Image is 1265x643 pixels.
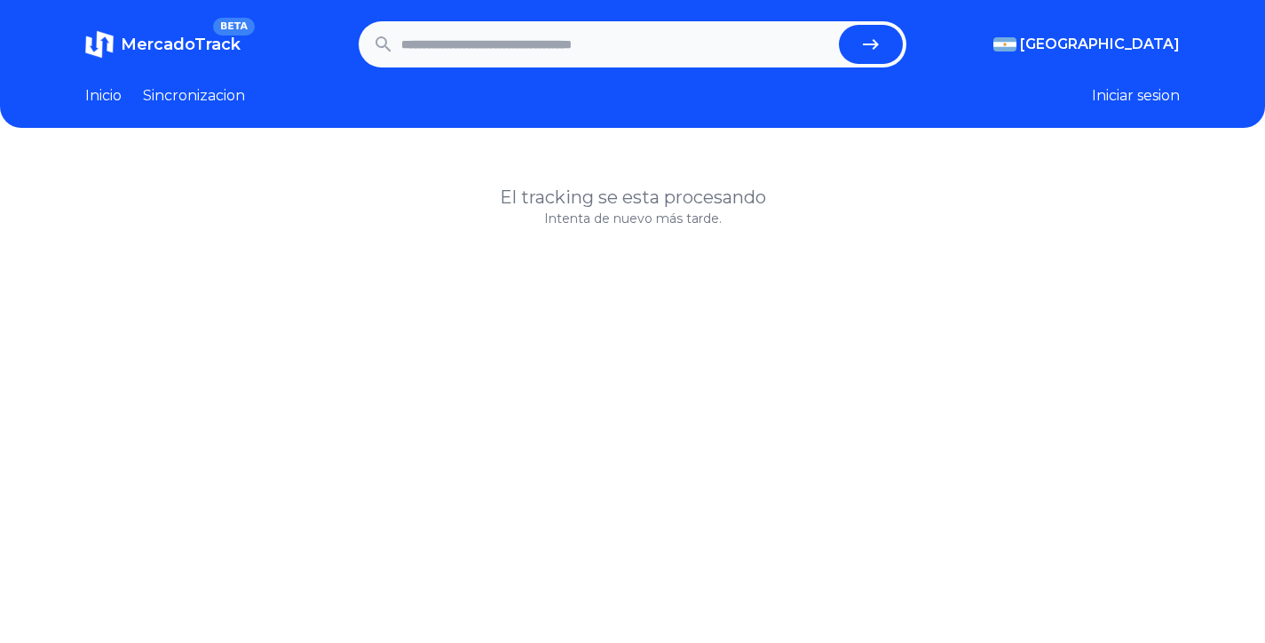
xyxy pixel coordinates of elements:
[85,30,114,59] img: MercadoTrack
[85,185,1180,210] h1: El tracking se esta procesando
[1092,85,1180,107] button: Iniciar sesion
[85,85,122,107] a: Inicio
[85,30,241,59] a: MercadoTrackBETA
[121,35,241,54] span: MercadoTrack
[993,34,1180,55] button: [GEOGRAPHIC_DATA]
[213,18,255,36] span: BETA
[993,37,1016,52] img: Argentina
[1020,34,1180,55] span: [GEOGRAPHIC_DATA]
[85,210,1180,227] p: Intenta de nuevo más tarde.
[143,85,245,107] a: Sincronizacion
